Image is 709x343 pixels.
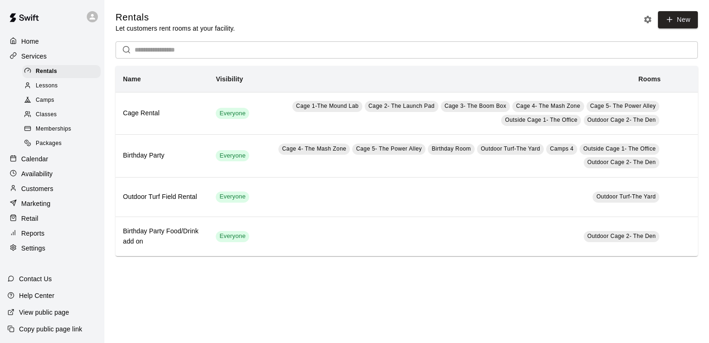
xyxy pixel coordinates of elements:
[36,110,57,119] span: Classes
[445,103,506,109] span: Cage 3- The Boom Box
[587,159,656,165] span: Outdoor Cage 2- The Den
[22,137,101,150] div: Packages
[356,145,422,152] span: Cage 5- The Power Alley
[368,103,435,109] span: Cage 2- The Launch Pad
[638,75,661,83] b: Rooms
[22,122,104,137] a: Memberships
[216,108,249,119] div: This service is visible to all of your customers
[7,241,97,255] a: Settings
[22,94,101,107] div: Camps
[516,103,580,109] span: Cage 4- The Mash Zone
[21,244,45,253] p: Settings
[21,52,47,61] p: Services
[432,145,471,152] span: Birthday Room
[587,117,656,123] span: Outdoor Cage 2- The Den
[22,123,101,136] div: Memberships
[19,274,52,284] p: Contact Us
[216,192,249,201] span: Everyone
[216,232,249,241] span: Everyone
[216,150,249,161] div: This service is visible to all of your customers
[216,75,243,83] b: Visibility
[583,145,656,152] span: Outside Cage 1- The Office
[21,184,53,193] p: Customers
[22,64,104,79] a: Rentals
[116,24,235,33] p: Let customers rent rooms at your facility.
[596,193,656,200] span: Outdoor Turf-The Yard
[22,137,104,151] a: Packages
[123,151,201,161] h6: Birthday Party
[123,192,201,202] h6: Outdoor Turf Field Rental
[123,226,201,247] h6: Birthday Party Food/Drink add on
[21,229,45,238] p: Reports
[21,199,51,208] p: Marketing
[216,231,249,242] div: This service is visible to all of your customers
[590,103,656,109] span: Cage 5- The Power Alley
[7,197,97,211] a: Marketing
[19,308,69,317] p: View public page
[36,67,57,76] span: Rentals
[7,152,97,166] a: Calendar
[22,65,101,78] div: Rentals
[123,75,141,83] b: Name
[7,226,97,240] a: Reports
[22,108,104,122] a: Classes
[481,145,540,152] span: Outdoor Turf-The Yard
[505,117,577,123] span: Outside Cage 1- The Office
[7,211,97,225] a: Retail
[116,11,235,24] h5: Rentals
[7,34,97,48] a: Home
[7,167,97,181] a: Availability
[36,125,71,134] span: Memberships
[7,182,97,196] a: Customers
[116,66,698,256] table: simple table
[22,79,104,93] a: Lessons
[587,233,656,239] span: Outdoor Cage 2- The Den
[19,291,54,300] p: Help Center
[216,191,249,203] div: This service is visible to all of your customers
[296,103,359,109] span: Cage 1-The Mound Lab
[21,154,48,164] p: Calendar
[21,214,39,223] p: Retail
[550,145,574,152] span: Camps 4
[36,81,58,91] span: Lessons
[216,109,249,118] span: Everyone
[19,324,82,334] p: Copy public page link
[22,79,101,92] div: Lessons
[36,139,62,148] span: Packages
[282,145,346,152] span: Cage 4- The Mash Zone
[123,108,201,119] h6: Cage Rental
[21,37,39,46] p: Home
[22,93,104,108] a: Camps
[7,49,97,63] a: Services
[22,108,101,121] div: Classes
[36,96,54,105] span: Camps
[216,152,249,160] span: Everyone
[658,11,698,28] a: New
[21,169,53,178] p: Availability
[641,13,655,26] button: Rental settings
